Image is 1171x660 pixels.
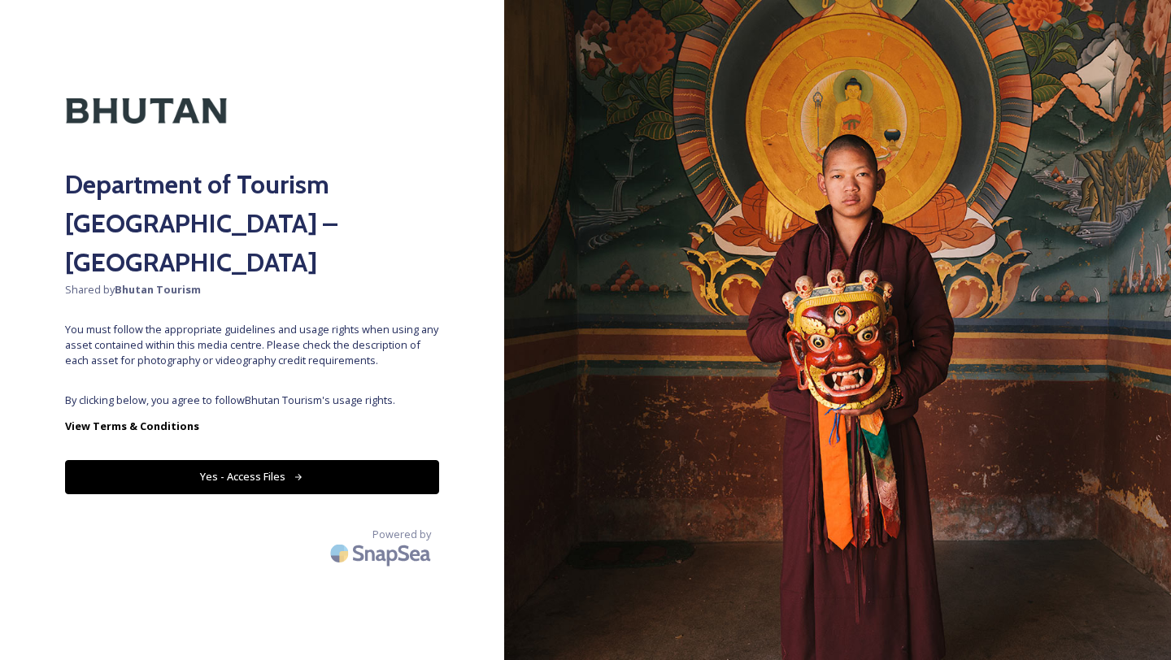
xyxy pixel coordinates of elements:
img: SnapSea Logo [325,534,439,572]
span: Shared by [65,282,439,297]
span: Powered by [372,527,431,542]
button: Yes - Access Files [65,460,439,493]
span: By clicking below, you agree to follow Bhutan Tourism 's usage rights. [65,393,439,408]
h2: Department of Tourism [GEOGRAPHIC_DATA] – [GEOGRAPHIC_DATA] [65,165,439,282]
strong: View Terms & Conditions [65,419,199,433]
img: Kingdom-of-Bhutan-Logo.png [65,65,228,157]
strong: Bhutan Tourism [115,282,201,297]
a: View Terms & Conditions [65,416,439,436]
span: You must follow the appropriate guidelines and usage rights when using any asset contained within... [65,322,439,369]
